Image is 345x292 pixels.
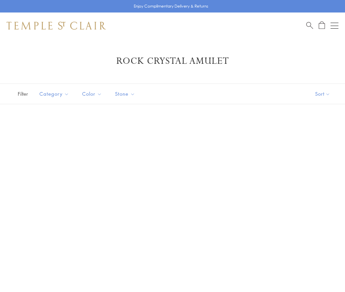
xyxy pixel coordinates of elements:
[16,55,329,67] h1: Rock Crystal Amulet
[134,3,208,10] p: Enjoy Complimentary Delivery & Returns
[319,21,325,30] a: Open Shopping Bag
[112,90,140,98] span: Stone
[306,21,313,30] a: Search
[110,86,140,101] button: Stone
[34,86,74,101] button: Category
[36,90,74,98] span: Category
[7,22,106,30] img: Temple St. Clair
[331,22,338,30] button: Open navigation
[300,84,345,104] button: Show sort by
[77,86,107,101] button: Color
[79,90,107,98] span: Color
